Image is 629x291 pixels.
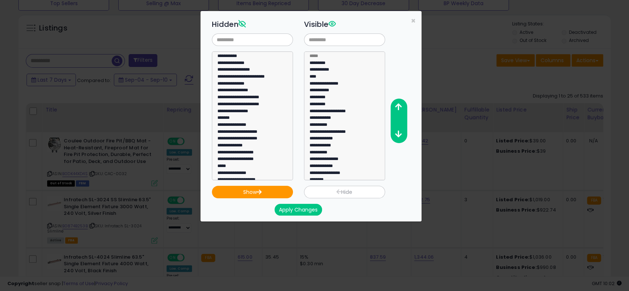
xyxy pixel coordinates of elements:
[212,19,293,30] h3: Hidden
[304,19,385,30] h3: Visible
[411,15,416,26] span: ×
[275,204,322,216] button: Apply Changes
[304,186,385,198] button: Hide
[212,186,293,198] button: Show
